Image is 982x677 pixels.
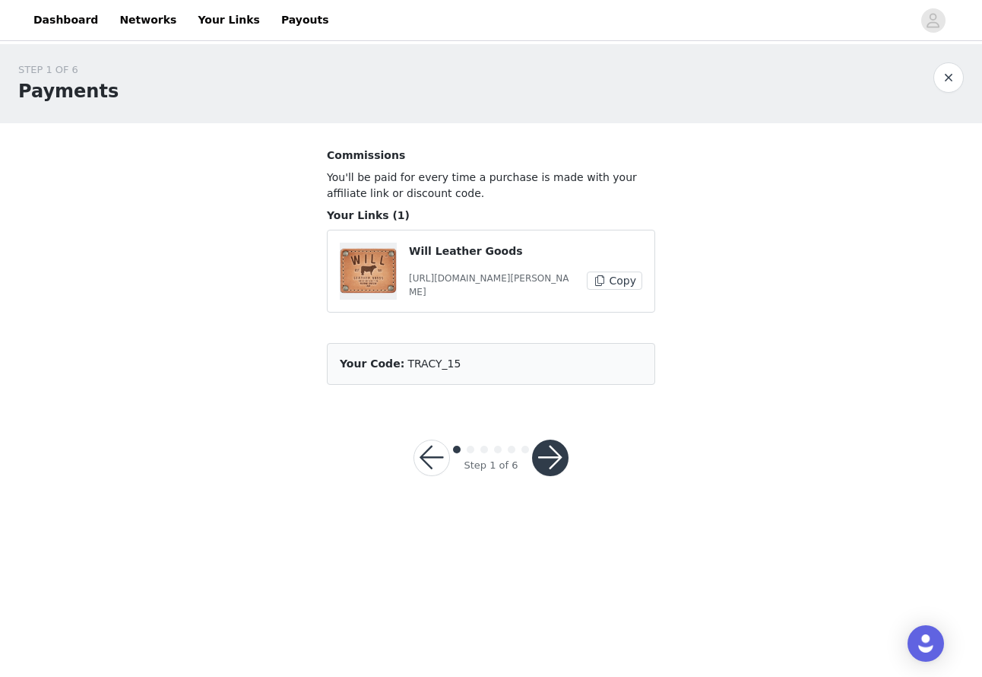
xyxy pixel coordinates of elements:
div: STEP 1 OF 6 [18,62,119,78]
p: You'll be paid for every time a purchase is made with your affiliate link or discount code. [327,170,655,202]
div: Step 1 of 6 [464,458,518,473]
a: Dashboard [24,3,107,37]
span: Your Code: [340,358,404,370]
h2: Your Links (1) [327,208,655,224]
a: Payouts [272,3,338,37]
a: Your Links [188,3,269,37]
div: avatar [926,8,940,33]
img: Will Leather Goods [340,248,397,294]
span: TRACY_15 [407,358,461,370]
div: Open Intercom Messenger [908,625,944,662]
p: Commissions [327,148,655,164]
p: Will Leather Goods [409,243,642,259]
button: Copy [587,272,642,290]
h1: Payments [18,78,119,105]
p: [URL][DOMAIN_NAME][PERSON_NAME] [409,272,575,299]
a: Networks [110,3,185,37]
